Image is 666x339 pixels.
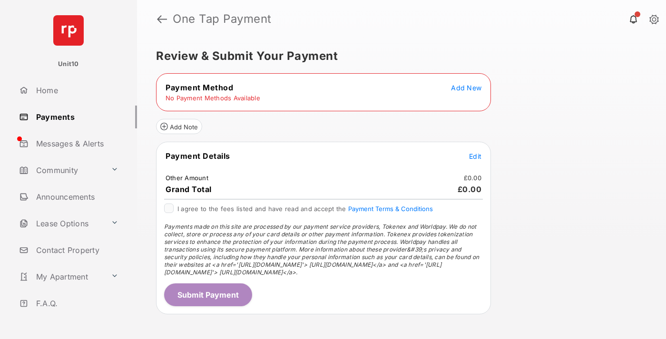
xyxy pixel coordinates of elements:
[15,292,137,315] a: F.A.Q.
[173,13,272,25] strong: One Tap Payment
[15,159,107,182] a: Community
[469,151,481,161] button: Edit
[166,83,233,92] span: Payment Method
[177,205,433,213] span: I agree to the fees listed and have read and accept the
[15,239,137,262] a: Contact Property
[58,59,79,69] p: Unit10
[165,94,261,102] td: No Payment Methods Available
[463,174,482,182] td: £0.00
[15,265,107,288] a: My Apartment
[156,50,639,62] h5: Review & Submit Your Payment
[451,84,481,92] span: Add New
[15,106,137,128] a: Payments
[458,184,482,194] span: £0.00
[451,83,481,92] button: Add New
[348,205,433,213] button: I agree to the fees listed and have read and accept the
[164,283,252,306] button: Submit Payment
[15,212,107,235] a: Lease Options
[156,119,202,134] button: Add Note
[166,151,230,161] span: Payment Details
[15,79,137,102] a: Home
[165,174,209,182] td: Other Amount
[164,223,479,276] span: Payments made on this site are processed by our payment service providers, Tokenex and Worldpay. ...
[469,152,481,160] span: Edit
[166,184,212,194] span: Grand Total
[15,185,137,208] a: Announcements
[53,15,84,46] img: svg+xml;base64,PHN2ZyB4bWxucz0iaHR0cDovL3d3dy53My5vcmcvMjAwMC9zdmciIHdpZHRoPSI2NCIgaGVpZ2h0PSI2NC...
[15,132,137,155] a: Messages & Alerts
